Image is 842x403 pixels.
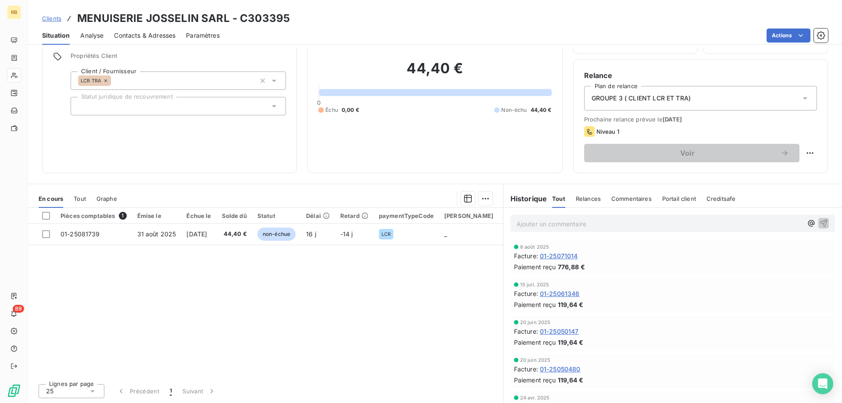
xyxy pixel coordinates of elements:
span: 25 [46,387,54,396]
div: Open Intercom Messenger [812,373,833,394]
span: 01-25061346 [540,289,580,298]
span: En cours [39,195,63,202]
span: 0 [317,99,321,106]
button: Actions [767,29,810,43]
span: LCR TRA [81,78,101,83]
span: Situation [42,31,70,40]
input: Ajouter une valeur [111,77,118,85]
span: 119,64 € [558,300,583,309]
span: 44,40 € [531,106,552,114]
span: 01-25050480 [540,364,581,374]
div: Délai [306,212,330,219]
span: 776,88 € [558,262,585,271]
span: LCR [382,232,391,237]
span: 31 août 2025 [137,230,176,238]
span: _ [444,230,447,238]
span: 119,64 € [558,338,583,347]
span: Propriétés Client [71,52,286,64]
span: 01-25071014 [540,251,578,260]
span: 20 juin 2025 [520,357,551,363]
span: Tout [552,195,565,202]
span: Tout [74,195,86,202]
span: 24 avr. 2025 [520,395,550,400]
span: [DATE] [186,230,207,238]
div: Émise le [137,212,176,219]
span: 119,64 € [558,375,583,385]
div: Statut [257,212,296,219]
button: Précédent [111,382,164,400]
span: 20 juin 2025 [520,320,551,325]
button: Suivant [177,382,221,400]
span: Paiement reçu [514,338,556,347]
div: [PERSON_NAME] [444,212,493,219]
span: 15 juil. 2025 [520,282,549,287]
span: Paramètres [186,31,220,40]
span: Relances [576,195,601,202]
span: Prochaine relance prévue le [584,116,817,123]
span: Facture : [514,251,538,260]
span: Contacts & Adresses [114,31,175,40]
button: Voir [584,144,799,162]
span: Portail client [662,195,696,202]
span: Non-échu [501,106,527,114]
img: Logo LeanPay [7,384,21,398]
div: Solde dû [222,212,247,219]
span: Creditsafe [706,195,736,202]
span: Analyse [80,31,103,40]
span: Facture : [514,289,538,298]
span: 01-25050147 [540,327,579,336]
h2: 44,40 € [318,60,551,86]
span: Paiement reçu [514,375,556,385]
h6: Historique [503,193,547,204]
span: non-échue [257,228,296,241]
span: 01-25081739 [61,230,100,238]
span: Paiement reçu [514,262,556,271]
span: 0,00 € [342,106,359,114]
span: GROUPE 3 ( CLIENT LCR ET TRA) [592,94,691,103]
h6: Relance [584,70,817,81]
span: 44,40 € [222,230,247,239]
span: 89 [13,305,24,313]
h3: MENUISERIE JOSSELIN SARL - C303395 [77,11,290,26]
span: 8 août 2025 [520,244,549,250]
span: [DATE] [663,116,682,123]
span: Commentaires [611,195,652,202]
span: 1 [170,387,172,396]
input: Ajouter une valeur [78,102,85,110]
div: RB [7,5,21,19]
button: 1 [164,382,177,400]
span: Facture : [514,364,538,374]
span: -14 j [340,230,353,238]
span: 1 [119,212,127,220]
span: Échu [325,106,338,114]
span: Graphe [96,195,117,202]
div: Échue le [186,212,211,219]
div: paymentTypeCode [379,212,434,219]
div: Pièces comptables [61,212,127,220]
span: Paiement reçu [514,300,556,309]
span: Clients [42,15,61,22]
div: Retard [340,212,368,219]
span: 16 j [306,230,316,238]
span: Voir [595,150,780,157]
span: Niveau 1 [596,128,619,135]
span: Facture : [514,327,538,336]
a: Clients [42,14,61,23]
